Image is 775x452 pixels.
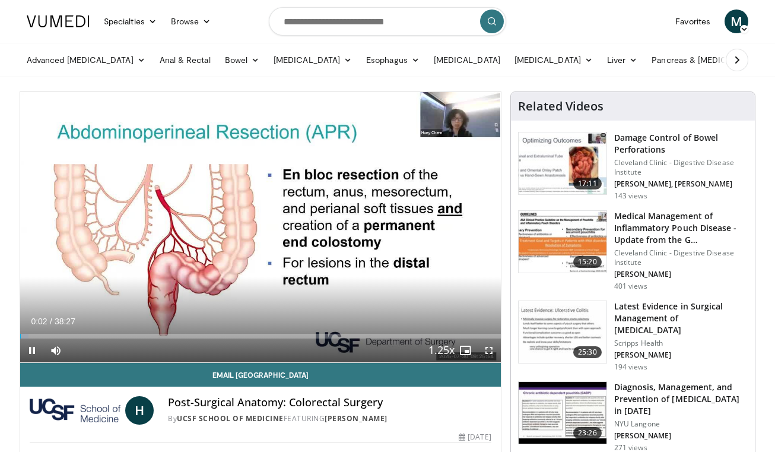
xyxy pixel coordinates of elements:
[614,179,748,189] p: [PERSON_NAME], [PERSON_NAME]
[614,431,748,441] p: [PERSON_NAME]
[164,10,218,33] a: Browse
[507,48,600,72] a: [MEDICAL_DATA]
[20,339,44,362] button: Pause
[518,99,604,113] h4: Related Videos
[218,48,266,72] a: Bowel
[30,396,120,425] img: UCSF School of Medicine
[614,362,647,372] p: 194 views
[31,317,47,326] span: 0:02
[614,158,748,177] p: Cleveland Clinic - Digestive Disease Institute
[614,248,748,267] p: Cleveland Clinic - Digestive Disease Institute
[477,339,501,362] button: Fullscreen
[20,92,501,363] video-js: Video Player
[27,15,90,27] img: VuMedi Logo
[614,210,748,246] h3: Medical Management of Inflammatory Pouch Disease - Update from the G…
[168,396,491,409] h4: Post-Surgical Anatomy: Colorectal Surgery
[453,339,477,362] button: Enable picture-in-picture mode
[519,382,606,444] img: 1a171440-c039-4334-9498-c37888e1e1ce.150x105_q85_crop-smart_upscale.jpg
[614,191,647,201] p: 143 views
[614,132,748,156] h3: Damage Control of Bowel Perforations
[614,282,647,291] p: 401 views
[573,178,602,189] span: 17:11
[97,10,164,33] a: Specialties
[725,10,748,33] a: M
[518,132,748,201] a: 17:11 Damage Control of Bowel Perforations Cleveland Clinic - Digestive Disease Institute [PERSON...
[573,346,602,358] span: 25:30
[668,10,717,33] a: Favorites
[359,48,427,72] a: Esophagus
[44,339,68,362] button: Mute
[269,7,506,36] input: Search topics, interventions
[519,132,606,194] img: 84ad4d88-1369-491d-9ea2-a1bba70c4e36.150x105_q85_crop-smart_upscale.jpg
[518,210,748,291] a: 15:20 Medical Management of Inflammatory Pouch Disease - Update from the G… Cleveland Clinic - Di...
[518,301,748,372] a: 25:30 Latest Evidence in Surgical Management of [MEDICAL_DATA] Scripps Health [PERSON_NAME] 194 v...
[20,334,501,339] div: Progress Bar
[20,48,153,72] a: Advanced [MEDICAL_DATA]
[325,413,387,423] a: [PERSON_NAME]
[573,256,602,268] span: 15:20
[177,413,284,423] a: UCSF School of Medicine
[430,339,453,362] button: Playback Rate
[614,350,748,360] p: [PERSON_NAME]
[125,396,154,425] a: H
[614,301,748,336] h3: Latest Evidence in Surgical Management of [MEDICAL_DATA]
[20,363,501,387] a: Email [GEOGRAPHIC_DATA]
[168,413,491,424] div: By FEATURING
[573,427,602,439] span: 23:26
[519,301,606,363] img: 759caa8f-51be-49e1-b99b-4c218df472f1.150x105_q85_crop-smart_upscale.jpg
[614,270,748,279] p: [PERSON_NAME]
[614,381,748,417] h3: Diagnosis, Management, and Prevention of [MEDICAL_DATA] in [DATE]
[50,317,52,326] span: /
[55,317,75,326] span: 38:27
[614,419,748,429] p: NYU Langone
[600,48,644,72] a: Liver
[427,48,507,72] a: [MEDICAL_DATA]
[459,432,491,442] div: [DATE]
[519,211,606,273] img: 9563fa7c-1501-4542-9566-b82c8a86e130.150x105_q85_crop-smart_upscale.jpg
[266,48,359,72] a: [MEDICAL_DATA]
[614,339,748,348] p: Scripps Health
[153,48,218,72] a: Anal & Rectal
